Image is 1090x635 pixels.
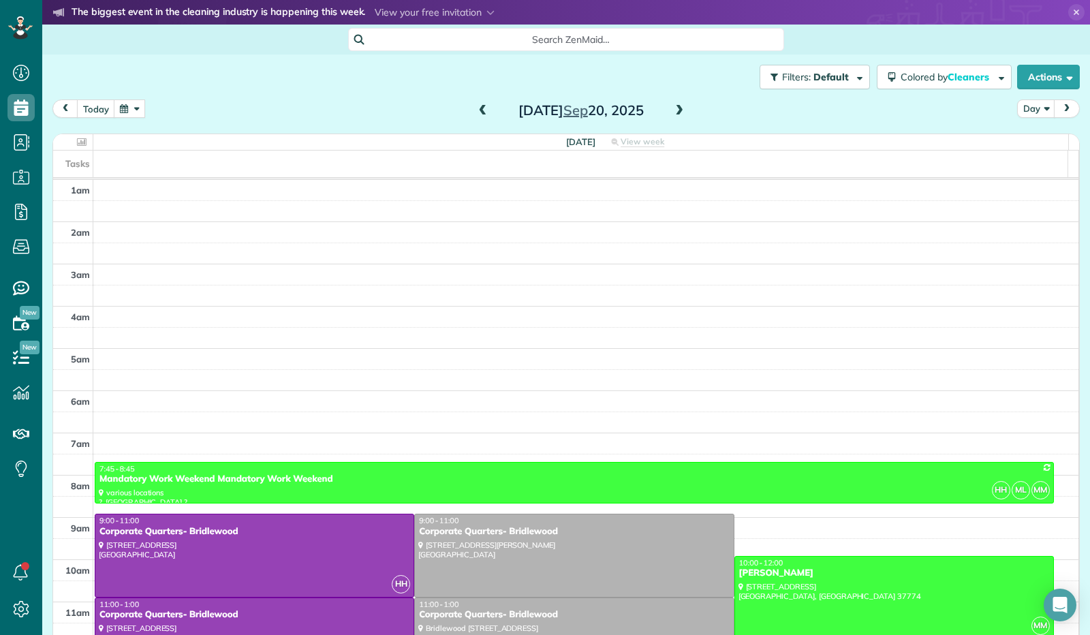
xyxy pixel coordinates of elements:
[566,136,595,147] span: [DATE]
[99,600,139,609] span: 11:00 - 1:00
[621,136,664,147] span: View week
[99,464,135,474] span: 7:45 - 8:45
[71,354,90,365] span: 5am
[99,516,139,525] span: 9:00 - 11:00
[72,5,365,20] strong: The biggest event in the cleaning industry is happening this week.
[71,311,90,322] span: 4am
[65,158,90,169] span: Tasks
[419,516,458,525] span: 9:00 - 11:00
[52,99,78,118] button: prev
[813,71,850,83] span: Default
[1044,589,1076,621] div: Open Intercom Messenger
[99,474,1050,485] div: Mandatory Work Weekend Mandatory Work Weekend
[71,185,90,196] span: 1am
[99,526,410,538] div: Corporate Quarters- Bridlewood
[20,306,40,320] span: New
[71,523,90,533] span: 9am
[753,65,870,89] a: Filters: Default
[1031,481,1050,499] span: MM
[99,609,410,621] div: Corporate Quarters- Bridlewood
[877,65,1012,89] button: Colored byCleaners
[782,71,811,83] span: Filters:
[1054,99,1080,118] button: next
[901,71,994,83] span: Colored by
[418,526,730,538] div: Corporate Quarters- Bridlewood
[739,558,783,568] span: 10:00 - 12:00
[760,65,870,89] button: Filters: Default
[77,99,115,118] button: today
[20,341,40,354] span: New
[71,480,90,491] span: 8am
[1012,481,1030,499] span: ML
[71,227,90,238] span: 2am
[71,269,90,280] span: 3am
[948,71,991,83] span: Cleaners
[1031,617,1050,635] span: MM
[738,568,1050,579] div: [PERSON_NAME]
[496,103,666,118] h2: [DATE] 20, 2025
[392,575,410,593] span: HH
[71,438,90,449] span: 7am
[992,481,1010,499] span: HH
[563,102,588,119] span: Sep
[419,600,458,609] span: 11:00 - 1:00
[418,609,730,621] div: Corporate Quarters- Bridlewood
[1017,99,1055,118] button: Day
[65,565,90,576] span: 10am
[71,396,90,407] span: 6am
[1017,65,1080,89] button: Actions
[65,607,90,618] span: 11am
